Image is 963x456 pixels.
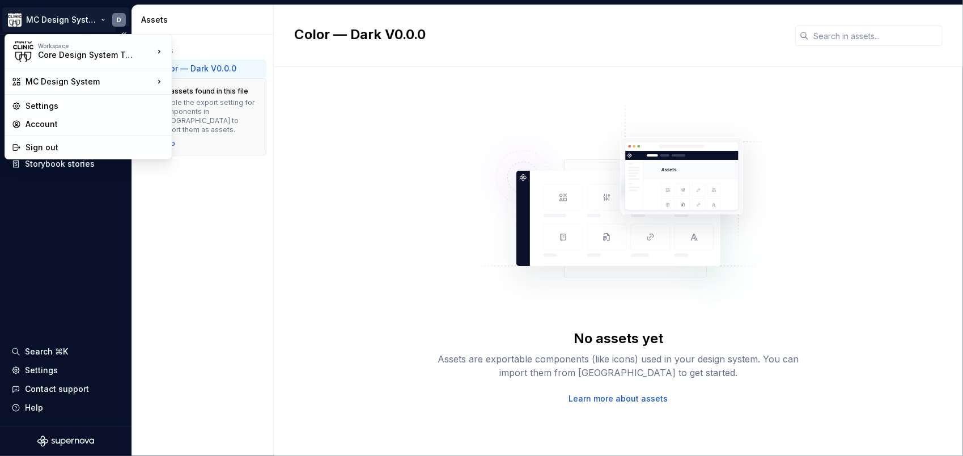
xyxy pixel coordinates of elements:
[26,100,165,112] div: Settings
[26,119,165,130] div: Account
[38,43,154,49] div: Workspace
[13,41,33,62] img: 7d2f9795-fa08-4624-9490-5a3f7218a56a.png
[26,142,165,153] div: Sign out
[38,49,134,61] div: Core Design System Team
[26,76,154,87] div: MC Design System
